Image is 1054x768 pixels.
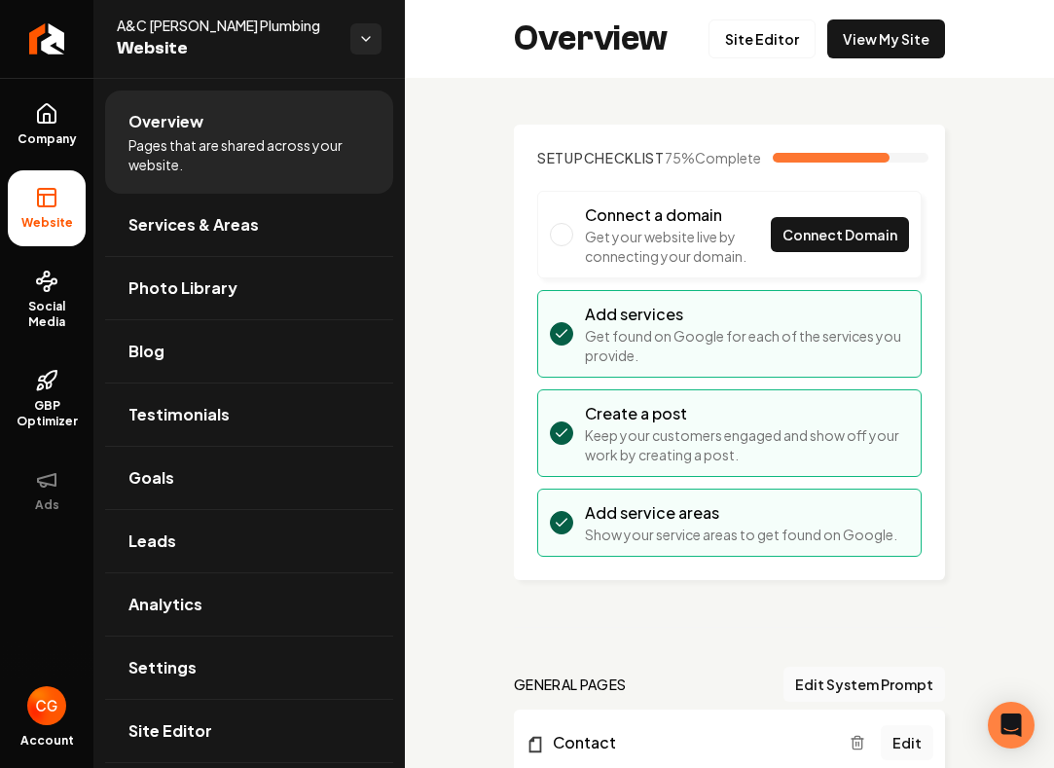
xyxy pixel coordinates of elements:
span: Settings [128,656,197,679]
h3: Create a post [585,402,909,425]
span: Complete [695,149,761,166]
span: Ads [27,497,67,513]
a: Social Media [8,254,86,346]
h2: Checklist [537,148,665,167]
h3: Connect a domain [585,203,771,227]
a: Analytics [105,573,393,636]
a: Connect Domain [771,217,909,252]
span: Connect Domain [782,225,897,245]
a: Leads [105,510,393,572]
p: Show your service areas to get found on Google. [585,525,897,544]
a: View My Site [827,19,945,58]
a: Blog [105,320,393,383]
a: Services & Areas [105,194,393,256]
button: Ads [8,453,86,529]
a: Settings [105,637,393,699]
a: GBP Optimizer [8,353,86,445]
button: Edit System Prompt [783,667,945,702]
span: A&C [PERSON_NAME] Plumbing [117,16,335,35]
span: Goals [128,466,174,490]
span: Social Media [8,299,86,330]
a: Company [8,87,86,163]
p: Get found on Google for each of the services you provide. [585,326,909,365]
div: Open Intercom Messenger [988,702,1035,749]
span: Site Editor [128,719,212,743]
a: Photo Library [105,257,393,319]
span: 75 % [665,148,761,167]
a: Contact [526,731,850,754]
span: Photo Library [128,276,237,300]
span: Leads [128,530,176,553]
h2: Overview [514,19,668,58]
span: Analytics [128,593,202,616]
span: Blog [128,340,164,363]
span: Company [10,131,85,147]
a: Edit [881,725,933,760]
button: Open user button [27,686,66,725]
a: Site Editor [709,19,816,58]
span: Setup [537,149,584,166]
a: Goals [105,447,393,509]
span: GBP Optimizer [8,398,86,429]
p: Get your website live by connecting your domain. [585,227,771,266]
img: Cristian Garcia [27,686,66,725]
span: Account [20,733,74,749]
h2: general pages [514,675,627,694]
img: Rebolt Logo [29,23,65,55]
span: Testimonials [128,403,230,426]
span: Website [14,215,81,231]
span: Overview [128,110,203,133]
h3: Add services [585,303,909,326]
a: Site Editor [105,700,393,762]
span: Pages that are shared across your website. [128,135,370,174]
h3: Add service areas [585,501,897,525]
p: Keep your customers engaged and show off your work by creating a post. [585,425,909,464]
span: Website [117,35,335,62]
span: Services & Areas [128,213,259,237]
a: Testimonials [105,384,393,446]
